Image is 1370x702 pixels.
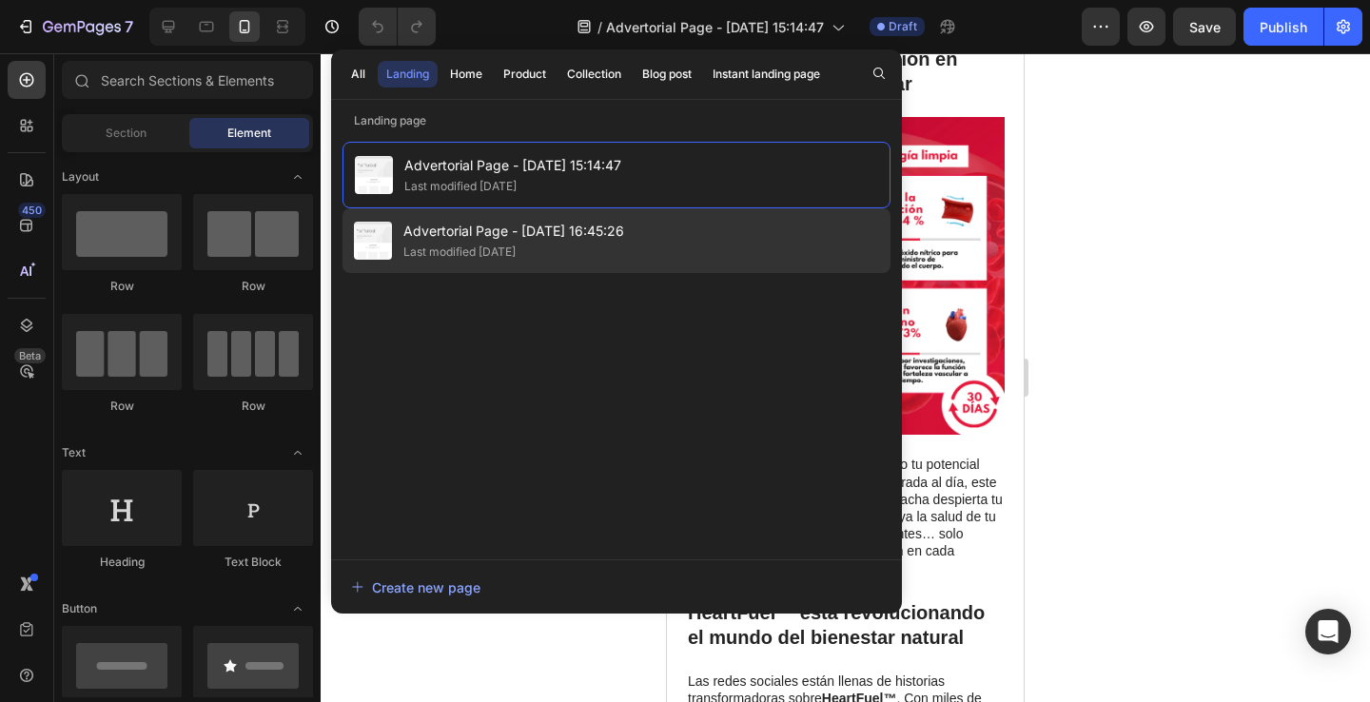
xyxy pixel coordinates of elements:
button: Product [495,61,555,88]
div: Publish [1260,17,1307,37]
span: Advertorial Page - [DATE] 16:45:26 [403,220,624,243]
div: Instant landing page [713,66,820,83]
div: 450 [18,203,46,218]
div: Row [62,398,182,415]
span: Toggle open [283,162,313,192]
span: Button [62,600,97,617]
div: Undo/Redo [359,8,436,46]
p: Landing page [331,111,902,130]
div: Last modified [DATE] [403,243,516,262]
span: Toggle open [283,438,313,468]
span: Advertorial Page - [DATE] 15:14:47 [606,17,824,37]
div: Beta [14,348,46,363]
div: Text Block [193,554,313,571]
button: Blog post [634,61,700,88]
span: Section [106,125,147,142]
p: Experimenta la magia de activar todo tu potencial con . En solo una cucharada al día, este suplem... [21,402,336,523]
div: Blog post [642,66,692,83]
button: Publish [1243,8,1323,46]
button: All [342,61,374,88]
div: Create new page [351,577,480,597]
strong: HeartFuel™ [155,637,230,653]
div: Last modified [DATE] [404,177,517,196]
strong: HeartFuel™ [43,421,118,437]
div: Row [62,278,182,295]
h2: HeartFuel™ está revolucionando el mundo del bienestar natural [19,545,338,598]
span: Element [227,125,271,142]
div: All [351,66,365,83]
span: Save [1189,19,1221,35]
button: Create new page [350,568,883,606]
button: Landing [378,61,438,88]
button: Instant landing page [704,61,829,88]
button: Home [441,61,491,88]
span: / [597,17,602,37]
img: gempages_579610625181745685-6c87f88c-55e9-4ab4-9c98-0aa37393d07c.png [19,64,338,381]
span: Toggle open [283,594,313,624]
span: Advertorial Page - [DATE] 15:14:47 [404,154,621,177]
div: Row [193,278,313,295]
button: Collection [558,61,630,88]
div: Row [193,398,313,415]
div: Landing [386,66,429,83]
p: 7 [125,15,133,38]
div: Heading [62,554,182,571]
span: Text [62,444,86,461]
div: Home [450,66,482,83]
input: Search Sections & Elements [62,61,313,99]
button: 7 [8,8,142,46]
button: Save [1173,8,1236,46]
span: Layout [62,168,99,185]
div: Product [503,66,546,83]
span: Draft [889,18,917,35]
div: Collection [567,66,621,83]
div: Open Intercom Messenger [1305,609,1351,654]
